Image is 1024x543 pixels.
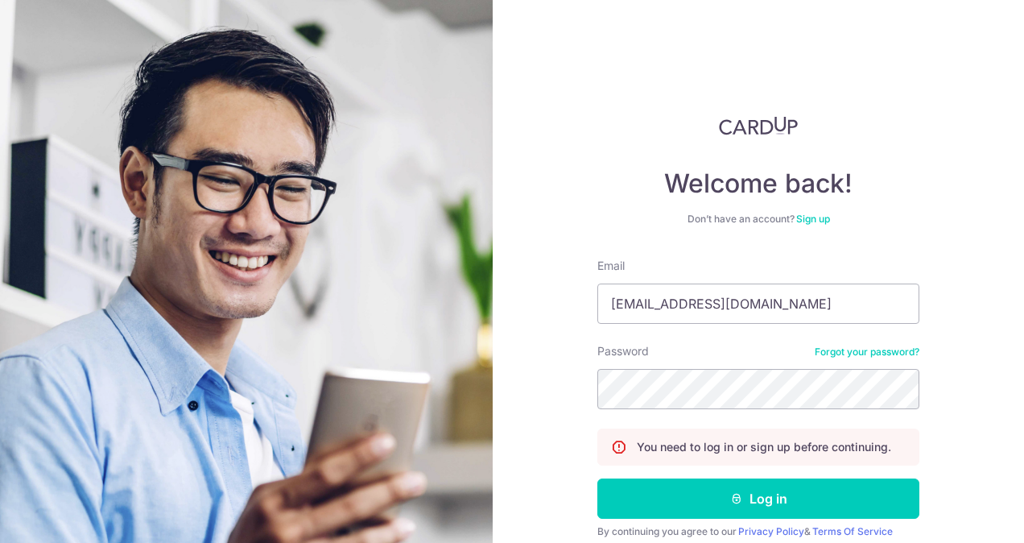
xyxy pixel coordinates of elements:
a: Sign up [796,213,830,225]
div: By continuing you agree to our & [597,525,919,538]
a: Terms Of Service [812,525,893,537]
input: Enter your Email [597,284,919,324]
a: Privacy Policy [738,525,804,537]
label: Password [597,343,649,359]
p: You need to log in or sign up before continuing. [637,439,891,455]
a: Forgot your password? [815,346,919,359]
h4: Welcome back! [597,168,919,200]
label: Email [597,258,625,274]
div: Don’t have an account? [597,213,919,226]
img: CardUp Logo [719,116,798,135]
button: Log in [597,479,919,519]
